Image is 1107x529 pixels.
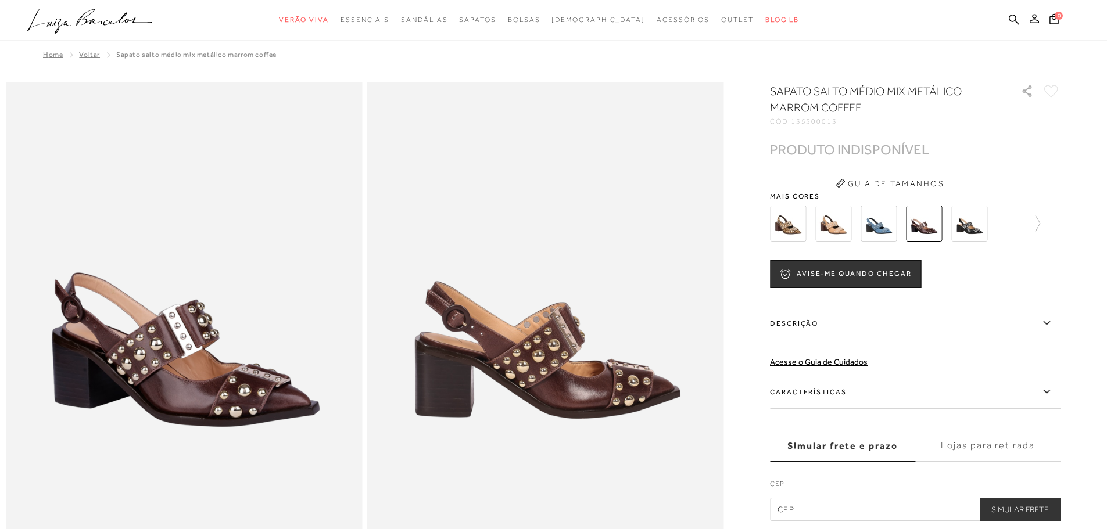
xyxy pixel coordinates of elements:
img: SAPATO SALTO MÉDIO MIX METÁLICO MARROM COFFEE [906,206,942,242]
a: noSubCategoriesText [401,9,447,31]
span: Bolsas [508,16,540,24]
span: Acessórios [657,16,710,24]
button: Simular Frete [980,498,1061,521]
a: noSubCategoriesText [721,9,754,31]
a: Acesse o Guia de Cuidados [770,357,868,366]
img: SAPATO SALTO MÉDIO MIX METÁLICO ANIMAL PRINT NATURAL [770,206,806,242]
a: noSubCategoriesText [657,9,710,31]
button: 0 [1046,13,1062,28]
a: BLOG LB [765,9,799,31]
label: Características [770,375,1061,409]
span: BLOG LB [765,16,799,24]
div: PRODUTO INDISPONÍVEL [770,143,929,156]
a: Voltar [79,51,100,59]
span: 0 [1055,12,1063,20]
img: SAPATO SALTO MÉDIO MIX METÁLICO BEGE [815,206,851,242]
button: Guia de Tamanhos [832,174,948,193]
h1: SAPATO SALTO MÉDIO MIX METÁLICO MARROM COFFEE [770,83,988,116]
span: 135500013 [791,117,837,125]
img: SAPATO SALTO MÉDIO MIX METÁLICO JEANS INDIGO [861,206,897,242]
a: noSubCategoriesText [279,9,329,31]
a: noSubCategoriesText [341,9,389,31]
span: [DEMOGRAPHIC_DATA] [551,16,645,24]
label: Lojas para retirada [915,430,1061,462]
a: noSubCategoriesText [551,9,645,31]
a: Home [43,51,63,59]
img: Sapato salto médio mix metálico preto [951,206,987,242]
span: Outlet [721,16,754,24]
span: Sandálias [401,16,447,24]
div: CÓD: [770,118,1002,125]
span: Sapatos [459,16,496,24]
span: Essenciais [341,16,389,24]
button: AVISE-ME QUANDO CHEGAR [770,260,921,288]
label: Simular frete e prazo [770,430,915,462]
span: SAPATO SALTO MÉDIO MIX METÁLICO MARROM COFFEE [116,51,277,59]
label: CEP [770,478,1061,495]
input: CEP [770,498,1061,521]
span: Verão Viva [279,16,329,24]
a: noSubCategoriesText [459,9,496,31]
label: Descrição [770,307,1061,340]
span: Mais cores [770,193,1061,200]
a: noSubCategoriesText [508,9,540,31]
